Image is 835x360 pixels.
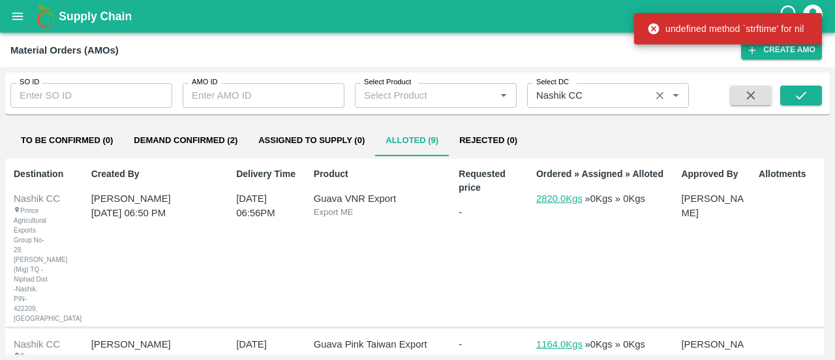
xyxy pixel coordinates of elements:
[536,191,583,210] p: 2820.0 Kgs
[10,83,172,108] input: Enter SO ID
[14,167,76,181] p: Destination
[449,125,528,156] button: Rejected (0)
[375,125,449,156] button: Alloted (9)
[759,167,821,181] p: Allotments
[314,191,444,206] p: Guava VNR Export
[236,167,299,181] p: Delivery Time
[667,87,684,104] button: Open
[531,87,646,104] input: Select DC
[536,77,569,88] label: Select DC
[364,77,411,88] label: Select Product
[59,10,132,23] b: Supply Chain
[33,3,59,29] img: logo
[801,3,825,30] div: account of current user
[681,191,744,221] p: [PERSON_NAME]
[91,167,222,181] p: Created By
[236,191,283,221] p: [DATE] 06:56PM
[10,125,123,156] button: To Be Confirmed (0)
[536,337,583,355] p: 1164.0 Kgs
[459,205,521,220] p: -
[14,191,74,206] div: Nashik CC
[459,167,521,195] p: Requested price
[681,167,744,181] p: Approved By
[314,206,444,219] p: Export ME
[585,191,645,210] div: » 0 Kgs » 0 Kgs
[20,77,39,88] label: SO ID
[459,337,521,352] p: -
[585,337,645,355] div: » 0 Kgs » 0 Kgs
[536,167,667,181] p: Ordered » Assigned » Alloted
[778,5,801,28] div: customer-support
[10,42,119,59] div: Material Orders (AMOs)
[741,41,822,59] button: Create AMO
[14,206,50,323] div: Prince Agricultural Exports Group No-29, [PERSON_NAME] (Mig) TQ - Niphad Dist -Nashik. PIN-422209...
[91,206,206,220] p: [DATE] 06:50 PM
[91,337,206,352] p: [PERSON_NAME]
[3,1,33,31] button: open drawer
[314,167,444,181] p: Product
[647,17,804,41] div: undefined method `strftime' for nil
[495,87,512,104] button: Open
[183,83,344,108] input: Enter AMO ID
[248,125,375,156] button: Assigned to Supply (0)
[91,191,206,206] p: [PERSON_NAME]
[359,87,491,104] input: Select Product
[123,125,248,156] button: Demand Confirmed (2)
[192,77,218,88] label: AMO ID
[14,337,74,352] div: Nashik CC
[651,87,669,105] button: Clear
[314,337,444,352] p: Guava Pink Taiwan Export
[59,7,778,25] a: Supply Chain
